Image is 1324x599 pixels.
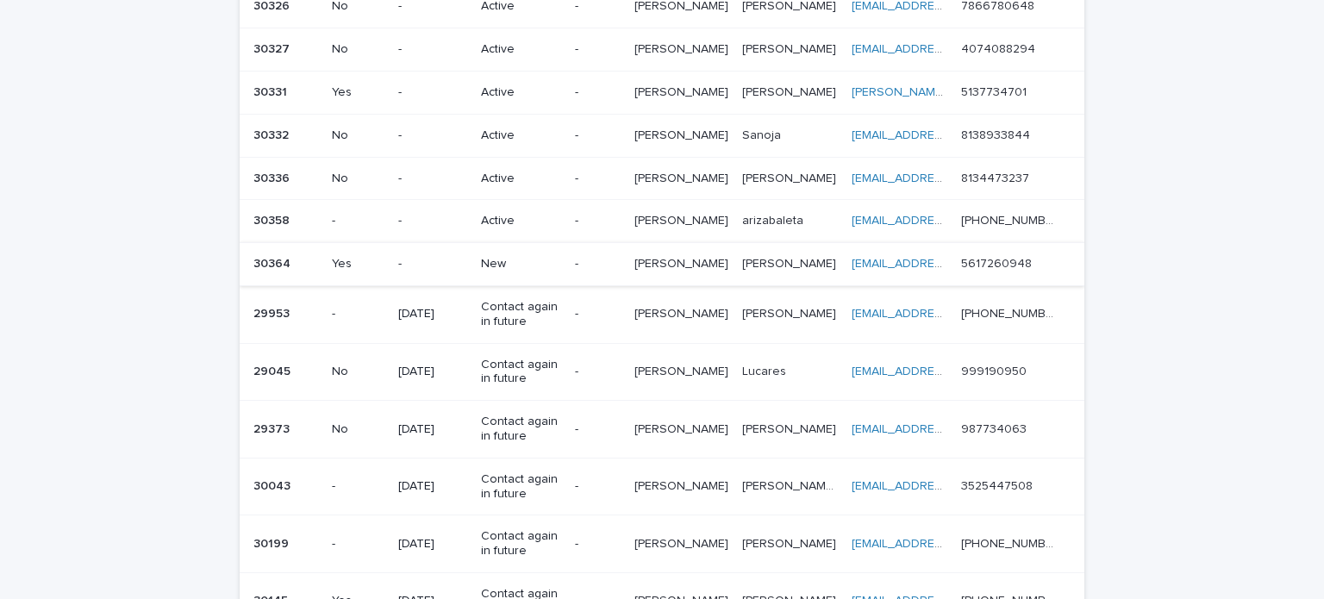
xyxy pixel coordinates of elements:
p: - [332,214,385,228]
p: No [332,422,385,437]
p: 5617260948 [961,253,1035,271]
p: 987734063 [961,419,1030,437]
a: [EMAIL_ADDRESS][DOMAIN_NAME] [852,258,1046,270]
p: 30364 [253,253,294,271]
p: - [575,214,621,228]
p: [PERSON_NAME] [634,476,732,494]
tr: 3035830358 --Active-[PERSON_NAME][PERSON_NAME] arizabaletaarizabaleta [EMAIL_ADDRESS][DOMAIN_NAME... [240,200,1084,243]
p: Contact again in future [481,358,561,387]
p: 30327 [253,39,293,57]
p: No [332,365,385,379]
p: Contact again in future [481,529,561,558]
a: [EMAIL_ADDRESS][DOMAIN_NAME] [852,423,1046,435]
p: Active [481,85,561,100]
p: - [575,257,621,271]
p: - [575,537,621,552]
p: 30199 [253,533,292,552]
p: - [332,479,385,494]
p: [DATE] [398,537,467,552]
tr: 3004330043 -[DATE]Contact again in future-[PERSON_NAME][PERSON_NAME] [PERSON_NAME] Ser a[PERSON_N... [240,458,1084,515]
p: - [575,365,621,379]
p: No [332,128,385,143]
a: [EMAIL_ADDRESS][DOMAIN_NAME] [852,129,1046,141]
p: [PERSON_NAME] [742,419,840,437]
tr: 3036430364 Yes-New-[PERSON_NAME][PERSON_NAME] [PERSON_NAME][PERSON_NAME] [EMAIL_ADDRESS][DOMAIN_N... [240,243,1084,286]
p: [PERSON_NAME] [742,253,840,271]
p: 999190950 [961,361,1030,379]
p: 8134473237 [961,168,1033,186]
p: [PERSON_NAME] [634,125,732,143]
tr: 3033630336 No-Active-[PERSON_NAME][PERSON_NAME] [PERSON_NAME][PERSON_NAME] [EMAIL_ADDRESS][DOMAIN... [240,157,1084,200]
p: 4074088294 [961,39,1039,57]
p: - [575,128,621,143]
tr: 3019930199 -[DATE]Contact again in future-[PERSON_NAME][PERSON_NAME] [PERSON_NAME][PERSON_NAME] [... [240,515,1084,573]
p: - [575,479,621,494]
p: 30331 [253,82,290,100]
p: +5492235453654 [961,533,1060,552]
p: - [575,85,621,100]
p: New [481,257,561,271]
a: [EMAIL_ADDRESS][DOMAIN_NAME] [852,365,1046,377]
p: - [398,42,467,57]
p: 29045 [253,361,294,379]
a: [EMAIL_ADDRESS][DOMAIN_NAME] [852,538,1046,550]
p: No [332,172,385,186]
tr: 2995329953 -[DATE]Contact again in future-[PERSON_NAME][PERSON_NAME] [PERSON_NAME][PERSON_NAME] [... [240,285,1084,343]
p: 29373 [253,419,293,437]
p: Active [481,42,561,57]
p: [PERSON_NAME] [634,253,732,271]
p: 30358 [253,210,293,228]
p: [PHONE_NUMBER] [961,210,1060,228]
p: [PERSON_NAME] [634,168,732,186]
p: [DATE] [398,422,467,437]
p: [PERSON_NAME] [742,39,840,57]
p: Lucares [742,361,790,379]
p: [DATE] [398,479,467,494]
p: [DATE] [398,365,467,379]
p: Contact again in future [481,472,561,502]
p: - [332,307,385,321]
p: - [575,422,621,437]
p: [PERSON_NAME] [634,533,732,552]
p: [PERSON_NAME] [634,39,732,57]
p: Contact again in future [481,300,561,329]
p: [DATE] [398,307,467,321]
p: [PERSON_NAME] [742,303,840,321]
p: - [575,42,621,57]
p: - [398,85,467,100]
p: - [575,172,621,186]
a: [EMAIL_ADDRESS][DOMAIN_NAME] [852,480,1046,492]
p: [PERSON_NAME] [634,210,732,228]
a: [EMAIL_ADDRESS][DOMAIN_NAME] [852,308,1046,320]
a: [EMAIL_ADDRESS][DOMAIN_NAME] [852,172,1046,184]
p: - [398,172,467,186]
p: 29953 [253,303,293,321]
tr: 3033230332 No-Active-[PERSON_NAME][PERSON_NAME] SanojaSanoja [EMAIL_ADDRESS][DOMAIN_NAME] 8138933... [240,114,1084,157]
p: 3525447508 [961,476,1036,494]
p: - [332,537,385,552]
p: Yes [332,257,385,271]
a: [EMAIL_ADDRESS][DOMAIN_NAME] [852,215,1046,227]
p: 30043 [253,476,294,494]
tr: 2937329373 No[DATE]Contact again in future-[PERSON_NAME][PERSON_NAME] [PERSON_NAME][PERSON_NAME] ... [240,401,1084,459]
p: - [398,257,467,271]
p: - [575,307,621,321]
p: Yes [332,85,385,100]
p: [PHONE_NUMBER] [961,303,1060,321]
p: [PERSON_NAME] [742,168,840,186]
p: 30332 [253,125,292,143]
a: [EMAIL_ADDRESS][DOMAIN_NAME] [852,43,1046,55]
p: - [398,128,467,143]
p: Contact again in future [481,415,561,444]
p: [PERSON_NAME] [634,303,732,321]
tr: 3032730327 No-Active-[PERSON_NAME][PERSON_NAME] [PERSON_NAME][PERSON_NAME] [EMAIL_ADDRESS][DOMAIN... [240,28,1084,72]
tr: 2904529045 No[DATE]Contact again in future-[PERSON_NAME][PERSON_NAME] LucaresLucares [EMAIL_ADDRE... [240,343,1084,401]
p: 5137734701 [961,82,1030,100]
p: [PERSON_NAME] [634,82,732,100]
p: Sanoja [742,125,784,143]
p: 30336 [253,168,293,186]
p: Active [481,128,561,143]
p: Active [481,172,561,186]
a: [PERSON_NAME][EMAIL_ADDRESS][DOMAIN_NAME] [852,86,1140,98]
p: arizabaleta [742,210,807,228]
